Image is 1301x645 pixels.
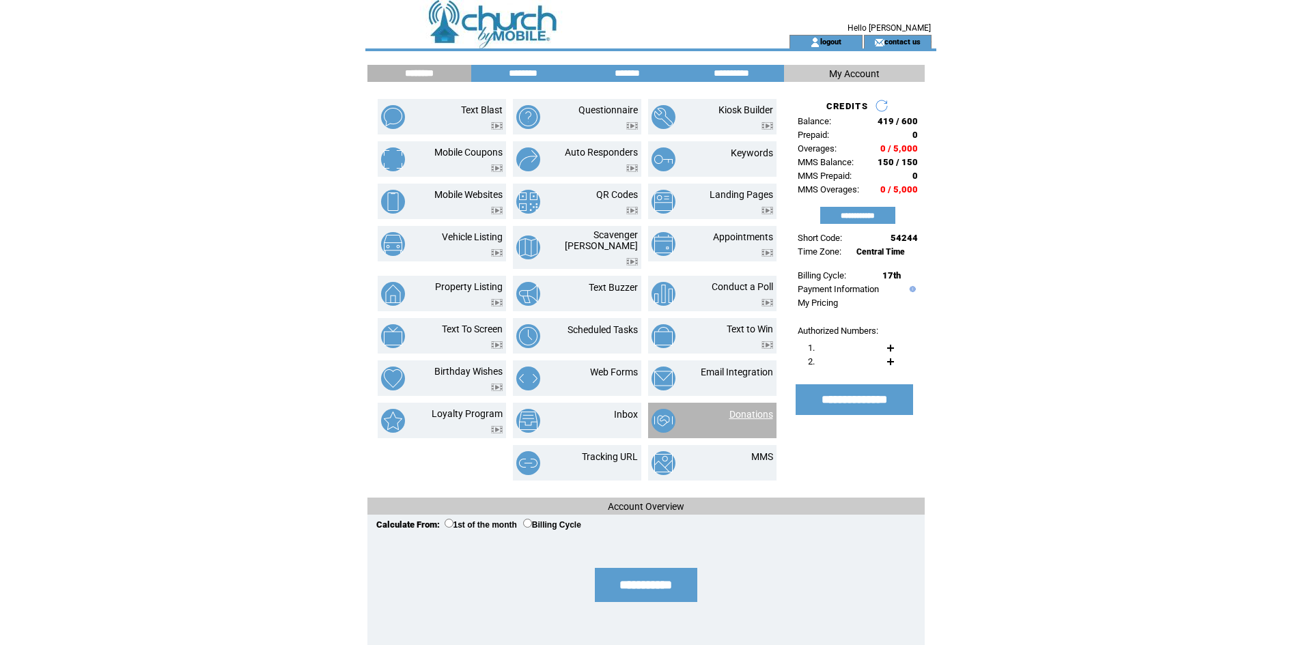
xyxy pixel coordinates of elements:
[626,207,638,214] img: video.png
[712,281,773,292] a: Conduct a Poll
[727,324,773,334] a: Text to Win
[810,37,820,48] img: account_icon.gif
[652,324,675,348] img: text-to-win.png
[516,324,540,348] img: scheduled-tasks.png
[381,282,405,306] img: property-listing.png
[442,231,503,242] a: Vehicle Listing
[808,356,815,367] span: 2.
[718,104,773,115] a: Kiosk Builder
[652,232,675,256] img: appointments.png
[820,37,841,46] a: logout
[761,249,773,257] img: video.png
[652,282,675,306] img: conduct-a-poll.png
[516,235,540,259] img: scavenger-hunt.png
[516,282,540,306] img: text-buzzer.png
[516,105,540,129] img: questionnaire.png
[626,122,638,130] img: video.png
[856,247,905,257] span: Central Time
[491,122,503,130] img: video.png
[798,143,837,154] span: Overages:
[608,501,684,512] span: Account Overview
[701,367,773,377] a: Email Integration
[761,207,773,214] img: video.png
[798,326,878,336] span: Authorized Numbers:
[516,190,540,214] img: qr-codes.png
[652,147,675,171] img: keywords.png
[652,190,675,214] img: landing-pages.png
[516,147,540,171] img: auto-responders.png
[652,409,675,433] img: donations.png
[491,426,503,433] img: video.png
[906,286,916,292] img: help.gif
[761,122,773,130] img: video.png
[381,367,405,390] img: birthday-wishes.png
[381,190,405,214] img: mobile-websites.png
[848,23,931,33] span: Hello [PERSON_NAME]
[491,384,503,391] img: video.png
[381,147,405,171] img: mobile-coupons.png
[568,324,638,335] a: Scheduled Tasks
[523,520,581,530] label: Billing Cycle
[523,519,532,528] input: Billing Cycle
[491,164,503,172] img: video.png
[626,164,638,172] img: video.png
[491,341,503,349] img: video.png
[626,258,638,266] img: video.png
[516,409,540,433] img: inbox.png
[442,324,503,334] a: Text To Screen
[808,343,815,353] span: 1.
[710,189,773,200] a: Landing Pages
[435,281,503,292] a: Property Listing
[878,157,918,167] span: 150 / 150
[731,147,773,158] a: Keywords
[376,519,440,530] span: Calculate From:
[884,37,921,46] a: contact us
[381,105,405,129] img: text-blast.png
[381,232,405,256] img: vehicle-listing.png
[798,171,852,181] span: MMS Prepaid:
[461,104,503,115] a: Text Blast
[434,147,503,158] a: Mobile Coupons
[596,189,638,200] a: QR Codes
[713,231,773,242] a: Appointments
[912,130,918,140] span: 0
[491,299,503,306] img: video.png
[590,367,638,377] a: Web Forms
[516,451,540,475] img: tracking-url.png
[891,233,918,243] span: 54244
[381,409,405,433] img: loyalty-program.png
[880,184,918,195] span: 0 / 5,000
[761,341,773,349] img: video.png
[798,233,842,243] span: Short Code:
[798,184,859,195] span: MMS Overages:
[434,366,503,377] a: Birthday Wishes
[652,105,675,129] img: kiosk-builder.png
[589,282,638,293] a: Text Buzzer
[491,249,503,257] img: video.png
[491,207,503,214] img: video.png
[829,68,880,79] span: My Account
[578,104,638,115] a: Questionnaire
[798,246,841,257] span: Time Zone:
[826,101,868,111] span: CREDITS
[878,116,918,126] span: 419 / 600
[582,451,638,462] a: Tracking URL
[729,409,773,420] a: Donations
[381,324,405,348] img: text-to-screen.png
[652,367,675,390] img: email-integration.png
[565,229,638,251] a: Scavenger [PERSON_NAME]
[798,298,838,308] a: My Pricing
[565,147,638,158] a: Auto Responders
[434,189,503,200] a: Mobile Websites
[798,284,879,294] a: Payment Information
[432,408,503,419] a: Loyalty Program
[761,299,773,306] img: video.png
[882,270,901,281] span: 17th
[445,519,453,528] input: 1st of the month
[798,130,829,140] span: Prepaid:
[516,367,540,390] img: web-forms.png
[798,270,846,281] span: Billing Cycle:
[798,116,831,126] span: Balance:
[751,451,773,462] a: MMS
[445,520,517,530] label: 1st of the month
